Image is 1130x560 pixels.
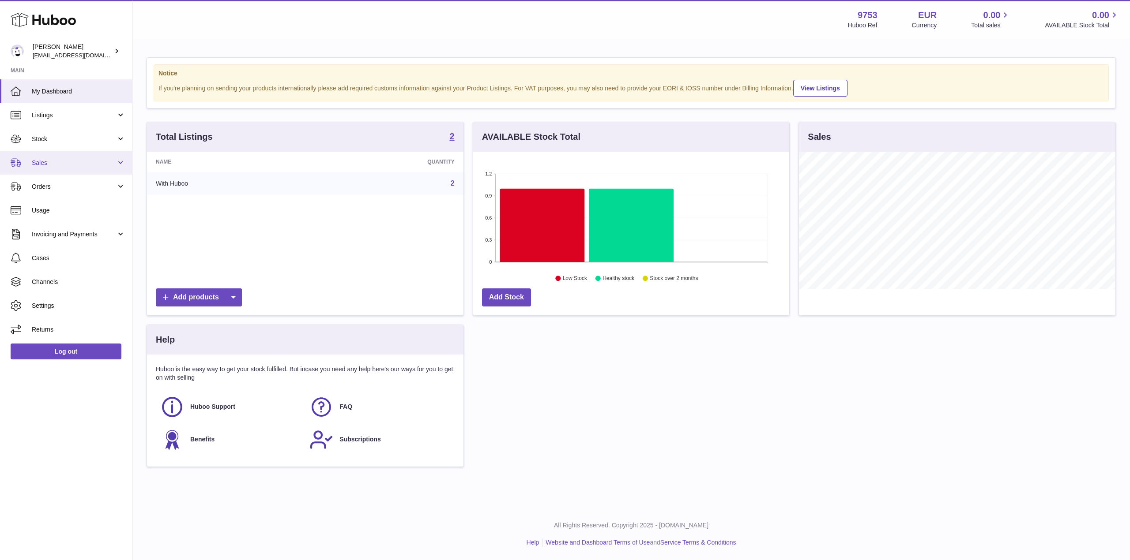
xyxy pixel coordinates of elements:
a: Benefits [160,428,301,452]
a: Add products [156,288,242,306]
span: Total sales [971,21,1010,30]
a: Huboo Support [160,395,301,419]
text: 0.9 [485,193,492,198]
span: FAQ [339,403,352,411]
a: Website and Dashboard Terms of Use [546,539,650,546]
div: [PERSON_NAME] [33,43,112,60]
span: Listings [32,111,116,119]
a: View Listings [793,80,847,97]
h3: Sales [808,131,831,143]
span: Sales [32,159,116,167]
td: With Huboo [147,172,314,195]
span: My Dashboard [32,87,125,96]
span: Channels [32,278,125,286]
span: Subscriptions [339,435,380,444]
span: [EMAIL_ADDRESS][DOMAIN_NAME] [33,52,130,59]
li: and [542,538,736,547]
h3: AVAILABLE Stock Total [482,131,580,143]
a: 0.00 AVAILABLE Stock Total [1045,9,1119,30]
a: Add Stock [482,288,531,306]
span: Usage [32,206,125,215]
text: Healthy stock [603,276,635,282]
a: 0.00 Total sales [971,9,1010,30]
a: Help [527,539,539,546]
text: 0 [489,259,492,265]
a: Subscriptions [309,428,450,452]
a: Log out [11,343,121,359]
span: Returns [32,325,125,334]
div: Huboo Ref [848,21,878,30]
p: All Rights Reserved. Copyright 2025 - [DOMAIN_NAME] [139,521,1123,530]
span: AVAILABLE Stock Total [1045,21,1119,30]
span: Stock [32,135,116,143]
a: FAQ [309,395,450,419]
div: If you're planning on sending your products internationally please add required customs informati... [158,78,1104,97]
span: Settings [32,302,125,310]
h3: Total Listings [156,131,213,143]
span: 0.00 [983,9,1001,21]
text: 1.2 [485,171,492,176]
strong: 9753 [858,9,878,21]
a: Service Terms & Conditions [660,539,736,546]
span: Invoicing and Payments [32,230,116,239]
text: 0.6 [485,215,492,220]
text: 0.3 [485,237,492,243]
span: Orders [32,183,116,191]
th: Quantity [314,152,463,172]
h3: Help [156,334,175,346]
text: Low Stock [563,276,588,282]
span: Cases [32,254,125,262]
span: Benefits [190,435,215,444]
strong: EUR [918,9,937,21]
p: Huboo is the easy way to get your stock fulfilled. But incase you need any help here's our ways f... [156,365,455,382]
img: info@welovenoni.com [11,45,24,58]
strong: Notice [158,69,1104,78]
strong: 2 [450,132,455,141]
a: 2 [450,132,455,142]
text: Stock over 2 months [650,276,698,282]
div: Currency [912,21,937,30]
th: Name [147,152,314,172]
span: Huboo Support [190,403,235,411]
span: 0.00 [1092,9,1109,21]
a: 2 [451,179,455,187]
